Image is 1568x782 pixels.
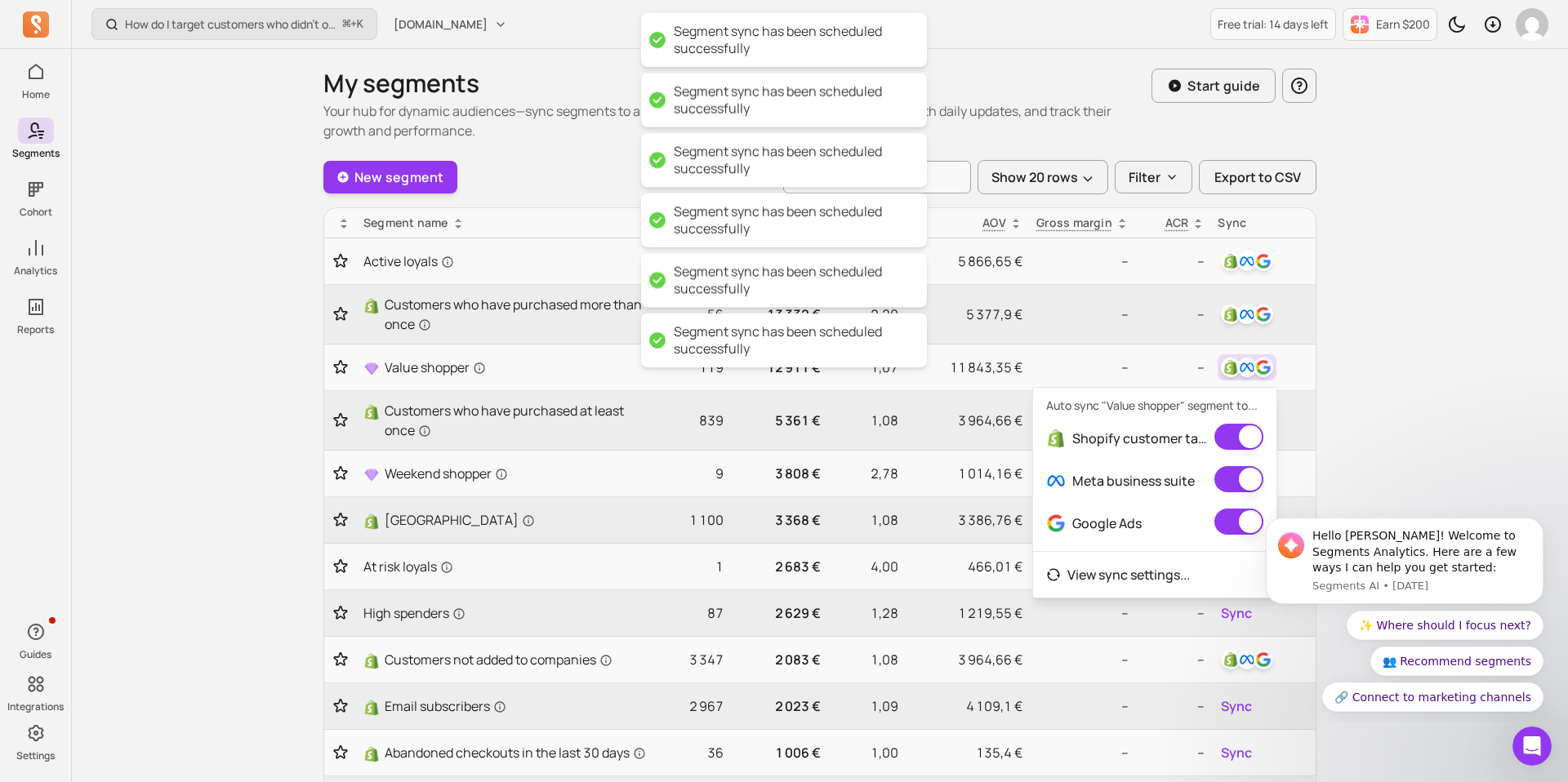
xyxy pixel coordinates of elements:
[1221,251,1241,271] img: shopify_customer_tag
[1218,600,1255,626] button: Sync
[1129,167,1160,187] p: Filter
[1516,8,1548,41] img: avatar
[1237,358,1257,377] img: facebook
[911,464,1022,483] p: 1 014,16 €
[911,510,1022,530] p: 3 386,76 €
[1036,696,1129,716] p: --
[1142,743,1205,762] p: --
[661,650,724,669] p: 3 347
[911,411,1022,430] p: 3 964,66 €
[834,650,898,669] p: 1,08
[331,412,350,429] button: Toggle favorite
[363,464,648,483] a: Weekend shopper
[14,264,57,278] p: Analytics
[331,605,350,621] button: Toggle favorite
[1214,167,1301,187] span: Export to CSV
[20,206,52,219] p: Cohort
[385,358,486,377] span: Value shopper
[385,401,648,440] span: Customers who have purchased at least once
[1072,513,1142,533] p: Google Ads
[385,696,506,716] span: Email subscribers
[1221,603,1252,623] span: Sync
[737,557,821,576] p: 2 683 €
[1218,301,1276,327] button: shopify_customer_tagfacebookgoogle
[982,215,1006,231] p: AOV
[1221,304,1241,324] img: shopify_customer_tag
[1036,603,1129,623] p: --
[1218,215,1309,231] div: Sync
[384,10,517,39] button: [DOMAIN_NAME]
[737,251,821,271] p: 32 854 €
[661,251,724,271] p: 2
[1036,358,1129,377] p: --
[834,464,898,483] p: 2,78
[363,513,380,530] img: Shopify
[1221,743,1252,762] span: Sync
[911,603,1022,623] p: 1 219,55 €
[661,510,724,530] p: 1 100
[363,746,380,762] img: Shopify
[1218,354,1276,380] button: shopify_customer_tagfacebookgoogle
[911,557,1022,576] p: 466,01 €
[385,650,612,669] span: Customers not added to companies
[1046,471,1066,491] img: Facebook
[342,15,351,35] kbd: ⌘
[834,603,898,623] p: 1,28
[737,603,821,623] p: 2 629 €
[12,147,60,160] p: Segments
[1376,16,1430,33] p: Earn $200
[1036,304,1129,324] p: --
[1218,16,1329,33] p: Free trial: 14 days left
[1165,215,1189,231] p: ACR
[1221,696,1252,716] span: Sync
[737,696,821,716] p: 2 023 €
[363,358,648,377] a: Value shopper
[331,651,350,668] button: Toggle favorite
[363,510,648,530] a: Shopify[GEOGRAPHIC_DATA]
[394,16,488,33] span: [DOMAIN_NAME]
[363,251,454,271] span: Active loyals
[1033,394,1276,417] p: Auto sync "Value shopper" segment to...
[363,251,648,271] a: Active loyals
[357,18,363,31] kbd: K
[1046,513,1066,533] img: Google
[22,88,50,101] p: Home
[834,557,898,576] p: 4,00
[1254,251,1273,271] img: google
[661,464,724,483] p: 9
[331,744,350,761] button: Toggle favorite
[17,323,54,336] p: Reports
[331,698,350,714] button: Toggle favorite
[834,411,898,430] p: 1,08
[1218,646,1276,673] button: shopify_customer_tagfacebookgoogle
[1036,650,1129,669] p: --
[1046,429,1066,448] img: Shopify_Customer_Tag
[363,700,380,716] img: Shopify
[1033,558,1276,591] a: View sync settings...
[323,101,1151,140] p: Your hub for dynamic audiences—sync segments to all your channels automatically, get fresh data w...
[834,358,898,377] p: 1,07
[834,510,898,530] p: 1,08
[363,215,648,231] div: Segment name
[1151,69,1276,103] button: Start guide
[674,83,911,118] div: Segment sync has been scheduled successfully
[1237,650,1257,669] img: facebook
[343,16,363,33] span: +
[385,295,648,334] span: Customers who have purchased more than once
[385,464,508,483] span: Weekend shopper
[385,743,646,762] span: Abandoned checkouts in the last 30 days
[1221,650,1241,669] img: shopify_customer_tag
[1187,76,1260,96] p: Start guide
[363,557,453,576] span: At risk loyals
[331,253,350,269] button: Toggle favorite
[737,510,821,530] p: 3 368 €
[7,700,64,713] p: Integrations
[1218,248,1276,274] button: shopify_customer_tagfacebookgoogle
[1036,743,1129,762] p: --
[1254,358,1273,377] img: google
[331,465,350,482] button: Toggle favorite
